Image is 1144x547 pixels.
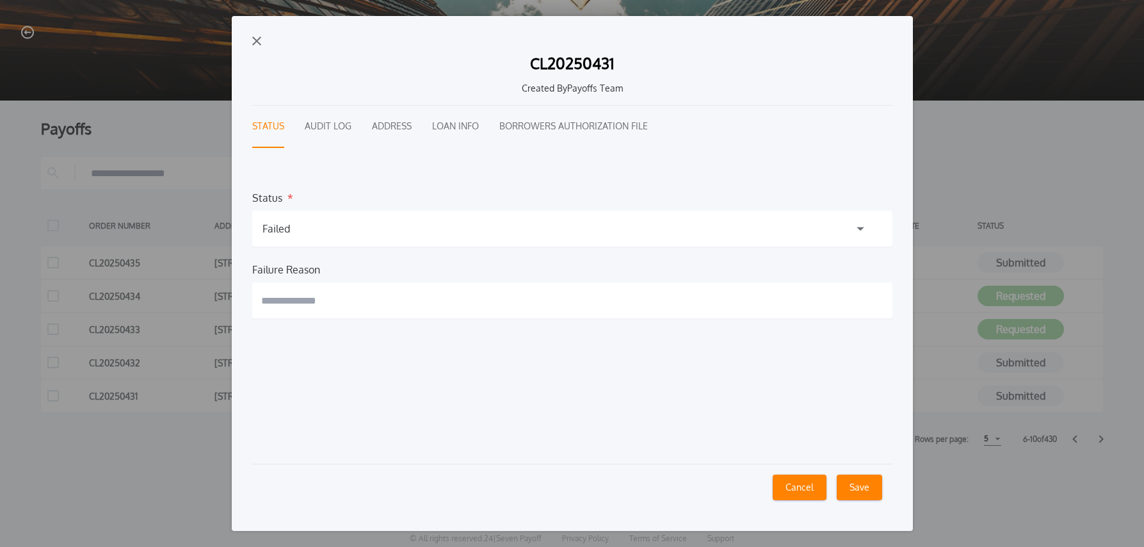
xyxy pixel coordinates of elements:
button: Address [372,106,412,148]
button: Failed [252,211,892,247]
h1: Created By Payoffs Team [262,81,882,95]
button: Loan Info [432,106,479,148]
button: Borrowers Authorization File [499,106,648,148]
button: exit-iconCL20250431Created ByPayoffs TeamStatusAudit LogAddressLoan InfoBorrowers Authorization F... [232,16,913,531]
button: Audit Log [305,106,351,148]
button: Cancel [773,475,826,500]
label: Failure Reason [252,262,320,272]
label: Status [252,190,282,200]
button: Save [837,475,882,500]
img: exit-icon [252,37,261,45]
button: Status [252,106,284,148]
h1: CL20250431 [530,56,614,71]
h1: Failed [262,221,290,236]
